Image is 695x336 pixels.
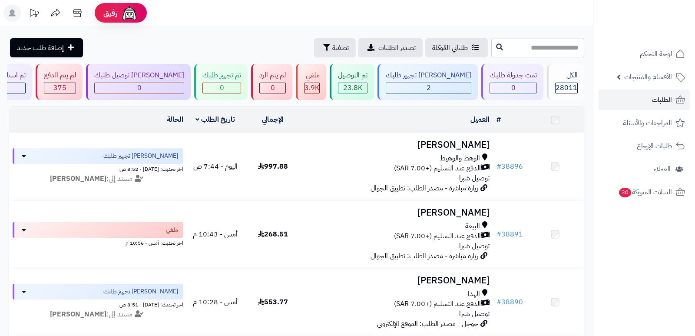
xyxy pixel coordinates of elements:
div: اخر تحديث: [DATE] - 8:52 ص [13,164,183,173]
span: 0 [511,83,516,93]
div: تم تجهيز طلبك [202,70,241,80]
a: ملغي 3.9K [294,64,328,100]
div: 0 [203,83,241,93]
span: لوحة التحكم [640,48,672,60]
span: اليوم - 7:44 ص [193,161,238,172]
div: الكل [555,70,578,80]
div: ملغي [304,70,320,80]
a: تاريخ الطلب [195,114,235,125]
img: ai-face.png [121,4,138,22]
a: العملاء [599,159,690,180]
span: توصيل شبرا [459,309,490,319]
span: 23.8K [343,83,362,93]
button: تصفية [314,38,356,57]
a: تحديثات المنصة [23,4,45,24]
a: لوحة التحكم [599,43,690,64]
span: تصدير الطلبات [378,43,416,53]
span: الدفع عند التسليم (+7.00 SAR) [394,299,481,309]
span: أمس - 10:28 م [193,297,238,307]
span: # [496,161,501,172]
a: [PERSON_NAME] توصيل طلبك 0 [84,64,192,100]
span: الهدا [468,289,480,299]
div: تم التوصيل [338,70,367,80]
span: # [496,297,501,307]
span: زيارة مباشرة - مصدر الطلب: تطبيق الجوال [371,183,478,193]
a: #38890 [496,297,523,307]
div: تمت جدولة طلبك [490,70,537,80]
span: [PERSON_NAME] تجهيز طلبك [103,152,178,160]
div: [PERSON_NAME] توصيل طلبك [94,70,184,80]
span: 3.9K [304,83,319,93]
a: الكل28011 [545,64,586,100]
span: 268.51 [258,229,288,240]
span: # [496,229,501,240]
h3: [PERSON_NAME] [305,276,490,286]
span: 2 [427,83,431,93]
span: إضافة طلب جديد [17,43,64,53]
span: 0 [137,83,142,93]
span: الدفع عند التسليم (+7.00 SAR) [394,231,481,241]
span: طلبات الإرجاع [637,140,672,152]
span: العملاء [654,163,671,175]
h3: [PERSON_NAME] [305,140,490,150]
span: 375 [53,83,66,93]
span: الطلبات [652,94,672,106]
div: 375 [44,83,76,93]
div: لم يتم الرد [259,70,286,80]
span: المراجعات والأسئلة [623,117,672,129]
a: إضافة طلب جديد [10,38,83,57]
span: جوجل - مصدر الطلب: الموقع الإلكتروني [377,319,478,329]
span: زيارة مباشرة - مصدر الطلب: تطبيق الجوال [371,251,478,261]
span: رفيق [103,8,117,18]
span: [PERSON_NAME] تجهيز طلبك [103,287,178,296]
a: المراجعات والأسئلة [599,113,690,133]
a: تم تجهيز طلبك 0 [192,64,249,100]
a: [PERSON_NAME] تجهيز طلبك 2 [376,64,480,100]
a: السلات المتروكة30 [599,182,690,203]
a: طلبات الإرجاع [599,136,690,156]
span: أمس - 10:43 م [193,229,238,240]
span: توصيل شبرا [459,173,490,183]
div: لم يتم الدفع [44,70,76,80]
div: اخر تحديث: [DATE] - 8:51 ص [13,299,183,309]
div: 2 [386,83,471,93]
span: 28011 [556,83,577,93]
a: الإجمالي [262,114,284,125]
span: 0 [271,83,275,93]
span: توصيل شبرا [459,241,490,251]
div: 0 [95,83,184,93]
span: البيعة [465,221,480,231]
div: 0 [260,83,285,93]
a: لم يتم الرد 0 [249,64,294,100]
h3: [PERSON_NAME] [305,208,490,218]
a: تصدير الطلبات [358,38,423,57]
a: تمت جدولة طلبك 0 [480,64,545,100]
div: [PERSON_NAME] تجهيز طلبك [386,70,471,80]
div: مسند إلى: [6,174,190,184]
span: 30 [619,187,632,198]
span: 0 [220,83,224,93]
a: طلباتي المُوكلة [425,38,488,57]
img: logo-2.png [636,7,687,25]
a: الطلبات [599,90,690,110]
span: الدفع عند التسليم (+7.00 SAR) [394,163,481,173]
a: العميل [470,114,490,125]
a: #38891 [496,229,523,240]
strong: [PERSON_NAME] [50,173,106,184]
span: الوهط والوهيط [440,153,480,163]
a: الحالة [167,114,183,125]
div: 23778 [338,83,367,93]
span: الأقسام والمنتجات [624,71,672,83]
span: 997.88 [258,161,288,172]
div: 3856 [304,83,319,93]
a: # [496,114,501,125]
span: 553.77 [258,297,288,307]
div: 0 [490,83,536,93]
div: اخر تحديث: أمس - 10:56 م [13,238,183,247]
a: #38896 [496,161,523,172]
div: مسند إلى: [6,309,190,319]
span: السلات المتروكة [618,186,672,198]
a: لم يتم الدفع 375 [34,64,84,100]
strong: [PERSON_NAME] [50,309,106,319]
span: طلباتي المُوكلة [432,43,468,53]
